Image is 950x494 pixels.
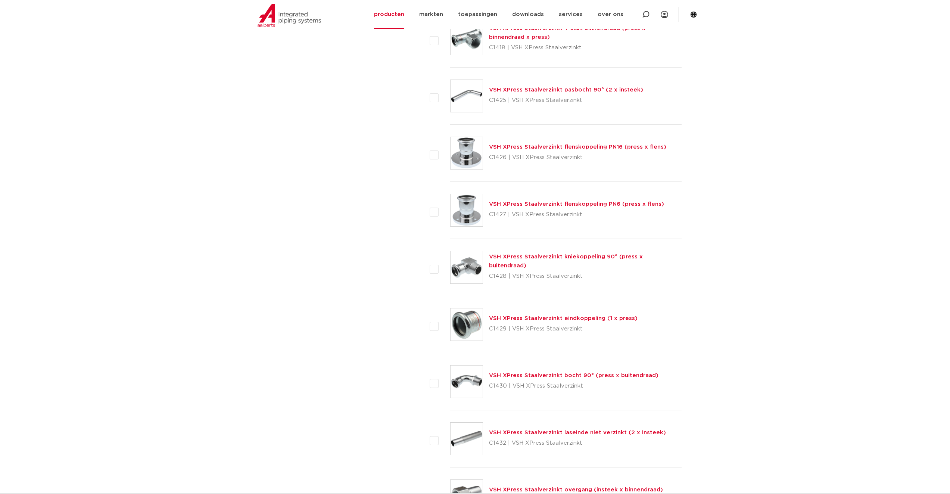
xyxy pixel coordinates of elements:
a: VSH XPress Staalverzinkt bocht 90° (press x buitendraad) [489,373,658,378]
img: Thumbnail for VSH XPress Staalverzinkt pasbocht 90° (2 x insteek) [451,80,483,112]
img: Thumbnail for VSH XPress Staalverzinkt flenskoppeling PN6 (press x flens) [451,194,483,226]
p: C1426 | VSH XPress Staalverzinkt [489,152,666,164]
p: C1430 | VSH XPress Staalverzinkt [489,380,658,392]
p: C1428 | VSH XPress Staalverzinkt [489,270,682,282]
p: C1429 | VSH XPress Staalverzinkt [489,323,638,335]
a: VSH XPress Staalverzinkt pasbocht 90° (2 x insteek) [489,87,643,93]
img: Thumbnail for VSH XPress Staalverzinkt bocht 90° (press x buitendraad) [451,366,483,398]
img: Thumbnail for VSH XPress Staalverzinkt T-stuk binnendraad (press x binnendraad x press) [451,23,483,55]
a: VSH XPress Staalverzinkt eindkoppeling (1 x press) [489,316,638,321]
a: VSH XPress Staalverzinkt flenskoppeling PN16 (press x flens) [489,144,666,150]
p: C1427 | VSH XPress Staalverzinkt [489,209,664,221]
p: C1432 | VSH XPress Staalverzinkt [489,437,666,449]
a: VSH XPress Staalverzinkt laseinde niet verzinkt (2 x insteek) [489,430,666,435]
img: Thumbnail for VSH XPress Staalverzinkt flenskoppeling PN16 (press x flens) [451,137,483,169]
p: C1418 | VSH XPress Staalverzinkt [489,42,682,54]
img: Thumbnail for VSH XPress Staalverzinkt eindkoppeling (1 x press) [451,308,483,341]
a: VSH XPress Staalverzinkt flenskoppeling PN6 (press x flens) [489,201,664,207]
img: Thumbnail for VSH XPress Staalverzinkt kniekoppeling 90° (press x buitendraad) [451,251,483,283]
a: VSH XPress Staalverzinkt kniekoppeling 90° (press x buitendraad) [489,254,643,268]
img: Thumbnail for VSH XPress Staalverzinkt laseinde niet verzinkt (2 x insteek) [451,423,483,455]
a: VSH XPress Staalverzinkt overgang (insteek x binnendraad) [489,487,663,493]
p: C1425 | VSH XPress Staalverzinkt [489,94,643,106]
